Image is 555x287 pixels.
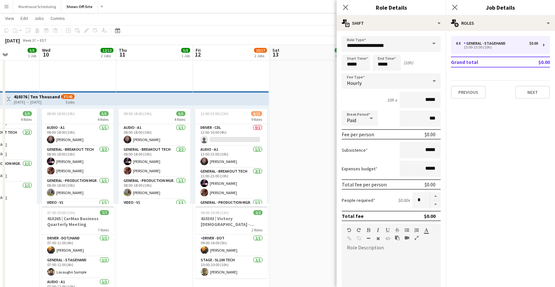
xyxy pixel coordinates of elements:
button: Redo [357,228,361,233]
span: 08:00-18:00 (10h) [47,111,75,116]
h3: 410265 | CarMax Business Quarterly Meeting [42,216,114,227]
span: 2 Roles [251,228,262,232]
span: 13 [271,51,279,58]
span: 4 Roles [21,117,32,122]
div: 2 Jobs [254,53,267,58]
div: 1 Job [28,53,36,58]
span: 2/2 [335,48,344,53]
span: 5/5 [100,111,109,116]
div: EDT [40,38,47,43]
span: 7 Roles [98,228,109,232]
h3: Role Details [337,3,446,12]
div: 2 Jobs [101,53,113,58]
app-card-role: Audio - A11/113:00-23:00 (10h)[PERSON_NAME] [195,146,267,168]
div: [DATE] [5,37,20,44]
span: 12 [195,51,201,58]
app-card-role: Driver - DOT1/109:00-14:00 (5h)[PERSON_NAME] [196,235,268,256]
div: (10h) [403,60,413,66]
button: Italic [376,228,380,233]
span: Wed [42,47,50,53]
app-card-role: General - Production Mgr.1/1 [195,199,267,221]
a: Jobs [32,14,47,22]
app-card-role: Driver - DOT/Hand1/107:00-11:00 (4h)[PERSON_NAME] [42,235,114,256]
app-card-role: Audio - A11/108:00-18:00 (10h)[PERSON_NAME] [119,124,190,146]
div: [DATE] → [DATE] [14,100,62,104]
app-card-role: General - Breakout Tech2/213:00-23:00 (10h)[PERSON_NAME][PERSON_NAME] [195,168,267,199]
span: Comms [50,15,65,21]
span: 11 [118,51,127,58]
h3: Job Details [446,3,555,12]
app-card-role: Driver - CDL0/112:00-16:00 (4h) [195,124,267,146]
app-job-card: 09:00-20:00 (11h)2/2410303 | Victory [DEMOGRAPHIC_DATA] - Volunteer Appreciation Event2 RolesDriv... [196,206,268,278]
app-job-card: 08:00-18:00 (10h)5/54 RolesAudio - A11/108:00-18:00 (10h)[PERSON_NAME]General - Breakout Tech2/20... [42,109,114,204]
div: $0.00 [529,41,538,46]
span: 7/7 [100,210,109,215]
app-card-role: General - Stagehand1/107:00-11:00 (4h)Lovaughn Sample [42,256,114,278]
span: Edit [21,15,28,21]
a: Edit [18,14,31,22]
app-card-role: General - Production Mgr.1/108:00-18:00 (10h)[PERSON_NAME] [119,177,190,199]
button: Strikethrough [395,228,400,233]
app-card-role: General - Breakout Tech2/208:00-18:00 (10h)[PERSON_NAME][PERSON_NAME] [119,146,190,177]
span: 9 Roles [251,117,262,122]
h3: 410376 | Ten Thousand Hours - [GEOGRAPHIC_DATA] 2025 [14,94,62,100]
div: Shift [337,15,446,31]
span: 09:00-20:00 (11h) [201,210,229,215]
div: $0.00 [425,181,436,188]
div: 1 Job [335,53,343,58]
span: 5/5 [28,48,37,53]
app-job-card: 08:00-18:00 (10h)5/54 RolesAudio - A11/108:00-18:00 (10h)[PERSON_NAME]General - Breakout Tech2/20... [119,109,190,204]
div: $0.00 x [398,197,410,203]
div: 10h x [387,97,397,103]
div: Fee per person [342,131,374,138]
span: 4 Roles [98,117,109,122]
span: 08:00-18:00 (10h) [124,111,152,116]
div: General - Stagehand [464,41,508,46]
div: 13:00-23:00 (10h) [456,46,538,49]
span: 2/2 [253,210,262,215]
h3: 410303 | Victory [DEMOGRAPHIC_DATA] - Volunteer Appreciation Event [196,216,268,227]
span: 10/17 [254,48,267,53]
span: Hourly [347,80,362,86]
app-card-role: Video - V11/1 [42,199,114,221]
button: Warehouse Scheduling [13,0,61,13]
div: 6 x [456,41,464,46]
span: Sat [272,47,279,53]
span: Jobs [34,15,44,21]
button: Unordered List [405,228,409,233]
label: Subsistence [342,147,368,153]
span: View [5,15,14,21]
div: Total fee [342,213,364,219]
button: Underline [385,228,390,233]
span: Week 37 [21,38,37,43]
button: Next [515,86,550,99]
div: $0.00 [424,213,436,219]
button: Increase [430,192,441,201]
a: View [3,14,17,22]
button: Paste as plain text [395,235,400,240]
span: 5/5 [23,111,32,116]
span: 4 Roles [174,117,185,122]
button: Bold [366,228,371,233]
button: Undo [347,228,351,233]
div: $0.00 [425,131,436,138]
app-card-role: General - Production Mgr.1/108:00-18:00 (10h)[PERSON_NAME] [42,177,114,199]
button: Text Color [424,228,428,233]
span: 07:00-20:00 (13h) [47,210,75,215]
div: Roles [446,15,555,31]
span: 37/45 [62,94,75,99]
div: Total fee per person [342,181,387,188]
div: 1 Job [181,53,190,58]
app-card-role: Video - V11/1 [119,199,190,221]
app-job-card: 12:00-23:00 (11h)8/159 RolesDriver - CDL0/112:00-16:00 (4h) Audio - A11/113:00-23:00 (10h)[PERSON... [195,109,267,204]
span: 12/12 [101,48,113,53]
button: Shows Off-Site [61,0,98,13]
span: Thu [119,47,127,53]
span: Paid [347,117,356,123]
a: Comms [48,14,67,22]
div: 5 jobs [66,99,75,104]
td: $0.00 [520,57,550,67]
